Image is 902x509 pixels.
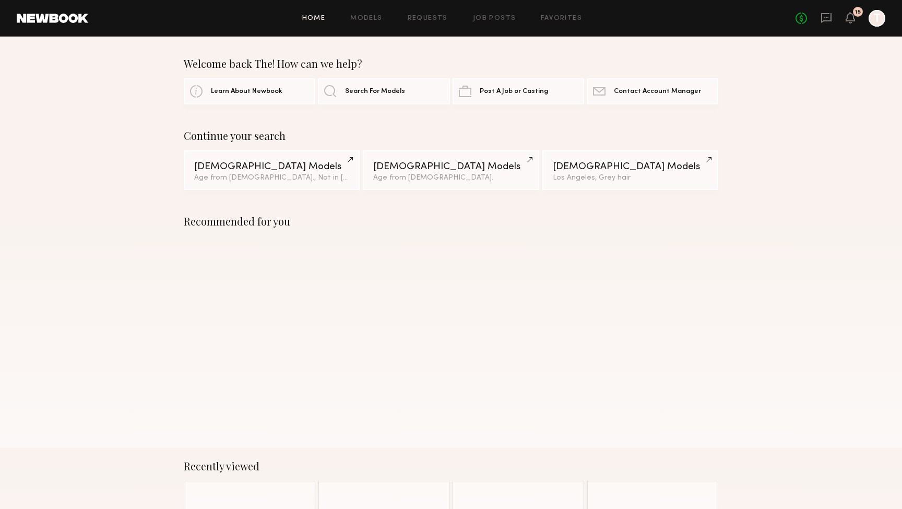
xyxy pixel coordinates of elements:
span: Learn About Newbook [211,88,282,95]
a: Post A Job or Casting [453,78,584,104]
a: Favorites [541,15,582,22]
a: T [869,10,885,27]
a: Learn About Newbook [184,78,315,104]
a: Models [350,15,382,22]
div: Recently viewed [184,460,718,472]
div: Age from [DEMOGRAPHIC_DATA]. [373,174,528,182]
div: [DEMOGRAPHIC_DATA] Models [373,162,528,172]
a: Search For Models [318,78,449,104]
div: [DEMOGRAPHIC_DATA] Models [553,162,708,172]
a: [DEMOGRAPHIC_DATA] ModelsLos Angeles, Grey hair [542,150,718,190]
span: Search For Models [345,88,405,95]
span: Contact Account Manager [614,88,701,95]
div: Age from [DEMOGRAPHIC_DATA]., Not in [GEOGRAPHIC_DATA] [194,174,349,182]
a: [DEMOGRAPHIC_DATA] ModelsAge from [DEMOGRAPHIC_DATA]., Not in [GEOGRAPHIC_DATA] [184,150,360,190]
div: Welcome back The! How can we help? [184,57,718,70]
div: Continue your search [184,129,718,142]
div: [DEMOGRAPHIC_DATA] Models [194,162,349,172]
div: Recommended for you [184,215,718,228]
span: Post A Job or Casting [480,88,548,95]
a: [DEMOGRAPHIC_DATA] ModelsAge from [DEMOGRAPHIC_DATA]. [363,150,539,190]
div: Los Angeles, Grey hair [553,174,708,182]
a: Home [302,15,326,22]
a: Job Posts [473,15,516,22]
div: 15 [855,9,861,15]
a: Requests [408,15,448,22]
a: Contact Account Manager [587,78,718,104]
